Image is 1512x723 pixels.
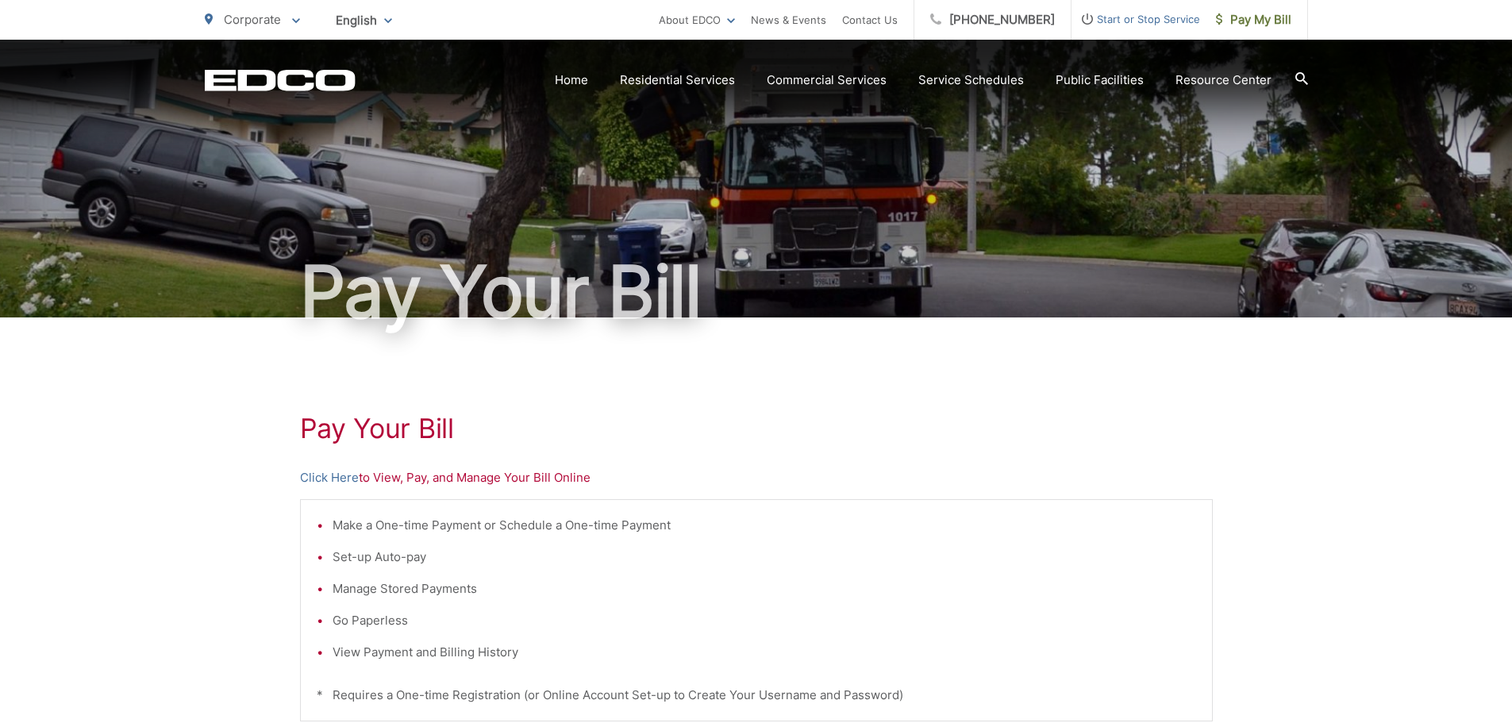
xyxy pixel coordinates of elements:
[317,686,1196,705] p: * Requires a One-time Registration (or Online Account Set-up to Create Your Username and Password)
[555,71,588,90] a: Home
[324,6,404,34] span: English
[751,10,826,29] a: News & Events
[767,71,887,90] a: Commercial Services
[300,468,359,487] a: Click Here
[333,548,1196,567] li: Set-up Auto-pay
[620,71,735,90] a: Residential Services
[224,12,281,27] span: Corporate
[333,579,1196,598] li: Manage Stored Payments
[205,69,356,91] a: EDCD logo. Return to the homepage.
[1056,71,1144,90] a: Public Facilities
[1175,71,1272,90] a: Resource Center
[842,10,898,29] a: Contact Us
[300,468,1213,487] p: to View, Pay, and Manage Your Bill Online
[333,516,1196,535] li: Make a One-time Payment or Schedule a One-time Payment
[918,71,1024,90] a: Service Schedules
[205,252,1308,332] h1: Pay Your Bill
[1216,10,1291,29] span: Pay My Bill
[659,10,735,29] a: About EDCO
[300,413,1213,444] h1: Pay Your Bill
[333,611,1196,630] li: Go Paperless
[333,643,1196,662] li: View Payment and Billing History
